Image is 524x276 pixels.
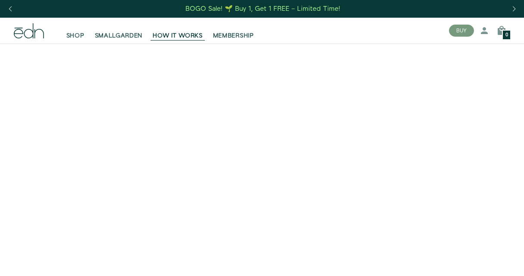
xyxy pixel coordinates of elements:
[185,2,341,16] a: BOGO Sale! 🌱 Buy 1, Get 1 FREE – Limited Time!
[147,21,207,40] a: HOW IT WORKS
[95,31,143,40] span: SMALLGARDEN
[61,21,90,40] a: SHOP
[449,25,474,37] button: BUY
[153,31,202,40] span: HOW IT WORKS
[208,21,259,40] a: MEMBERSHIP
[505,33,508,38] span: 0
[66,31,85,40] span: SHOP
[458,250,515,272] iframe: Opens a widget where you can find more information
[185,4,340,13] div: BOGO Sale! 🌱 Buy 1, Get 1 FREE – Limited Time!
[90,21,148,40] a: SMALLGARDEN
[213,31,254,40] span: MEMBERSHIP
